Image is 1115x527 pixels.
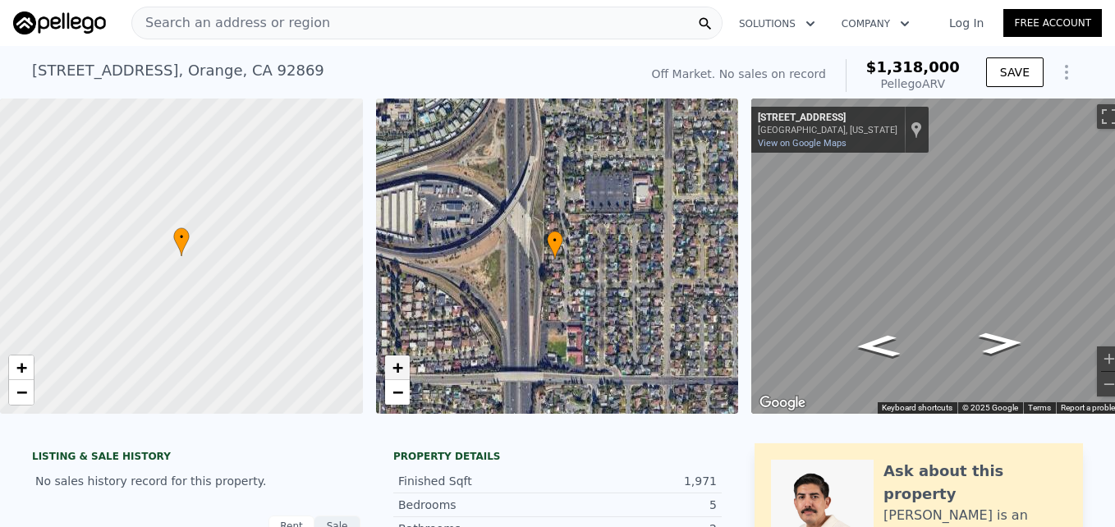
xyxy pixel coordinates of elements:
[755,392,810,414] a: Open this area in Google Maps (opens a new window)
[758,125,897,135] div: [GEOGRAPHIC_DATA], [US_STATE]
[385,355,410,380] a: Zoom in
[866,76,960,92] div: Pellego ARV
[392,357,402,378] span: +
[726,9,828,39] button: Solutions
[758,138,847,149] a: View on Google Maps
[173,230,190,245] span: •
[1050,56,1083,89] button: Show Options
[1028,403,1051,412] a: Terms (opens in new tab)
[962,403,1018,412] span: © 2025 Google
[547,231,563,259] div: •
[758,112,897,125] div: [STREET_ADDRESS]
[652,66,826,82] div: Off Market. No sales on record
[547,233,563,248] span: •
[32,59,324,82] div: [STREET_ADDRESS] , Orange , CA 92869
[557,473,717,489] div: 1,971
[828,9,923,39] button: Company
[132,13,330,33] span: Search an address or region
[837,330,919,363] path: Go South, S Breezy Way
[32,450,360,466] div: LISTING & SALE HISTORY
[986,57,1044,87] button: SAVE
[398,497,557,513] div: Bedrooms
[32,466,360,496] div: No sales history record for this property.
[882,402,952,414] button: Keyboard shortcuts
[385,380,410,405] a: Zoom out
[173,227,190,256] div: •
[16,357,27,378] span: +
[755,392,810,414] img: Google
[883,460,1067,506] div: Ask about this property
[1003,9,1102,37] a: Free Account
[960,327,1041,360] path: Go North, S Breezy Way
[393,450,722,463] div: Property details
[392,382,402,402] span: −
[557,497,717,513] div: 5
[929,15,1003,31] a: Log In
[398,473,557,489] div: Finished Sqft
[866,58,960,76] span: $1,318,000
[13,11,106,34] img: Pellego
[16,382,27,402] span: −
[9,355,34,380] a: Zoom in
[911,121,922,139] a: Show location on map
[9,380,34,405] a: Zoom out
